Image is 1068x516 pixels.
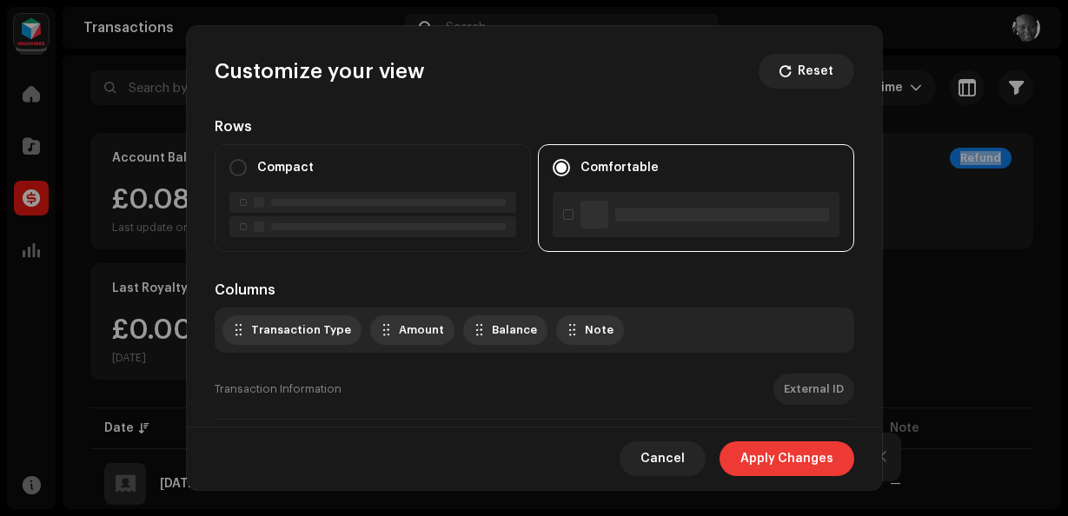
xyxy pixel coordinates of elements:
label: Comfortable [580,157,659,178]
div: External ID [784,382,844,396]
span: Reset [798,54,833,89]
button: Apply Changes [720,441,854,476]
button: Cancel [620,441,706,476]
span: Apply Changes [740,441,833,476]
button: Reset [759,54,854,89]
div: Columns [215,280,854,301]
span: Cancel [640,441,685,476]
div: Balance [492,323,537,337]
div: Transaction Type [251,323,351,337]
label: Compact [257,157,314,178]
div: Customize your view [215,57,425,85]
div: Note [585,323,614,337]
div: Rows [215,116,854,137]
div: Transaction Information [215,374,342,405]
div: Amount [399,323,444,337]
